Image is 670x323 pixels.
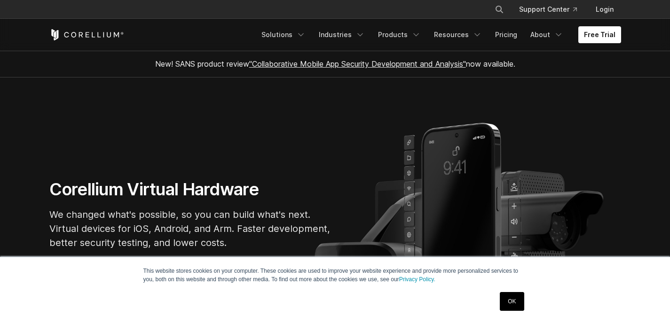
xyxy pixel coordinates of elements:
button: Search [491,1,508,18]
span: New! SANS product review now available. [155,59,515,69]
a: "Collaborative Mobile App Security Development and Analysis" [249,59,466,69]
div: Navigation Menu [483,1,621,18]
p: This website stores cookies on your computer. These cookies are used to improve your website expe... [143,267,527,284]
a: Resources [428,26,488,43]
p: We changed what's possible, so you can build what's next. Virtual devices for iOS, Android, and A... [49,208,331,250]
a: Free Trial [578,26,621,43]
h1: Corellium Virtual Hardware [49,179,331,200]
a: Privacy Policy. [399,276,435,283]
a: Login [588,1,621,18]
a: OK [500,292,524,311]
a: About [525,26,569,43]
a: Industries [313,26,370,43]
a: Products [372,26,426,43]
a: Pricing [489,26,523,43]
a: Support Center [512,1,584,18]
a: Corellium Home [49,29,124,40]
a: Solutions [256,26,311,43]
div: Navigation Menu [256,26,621,43]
